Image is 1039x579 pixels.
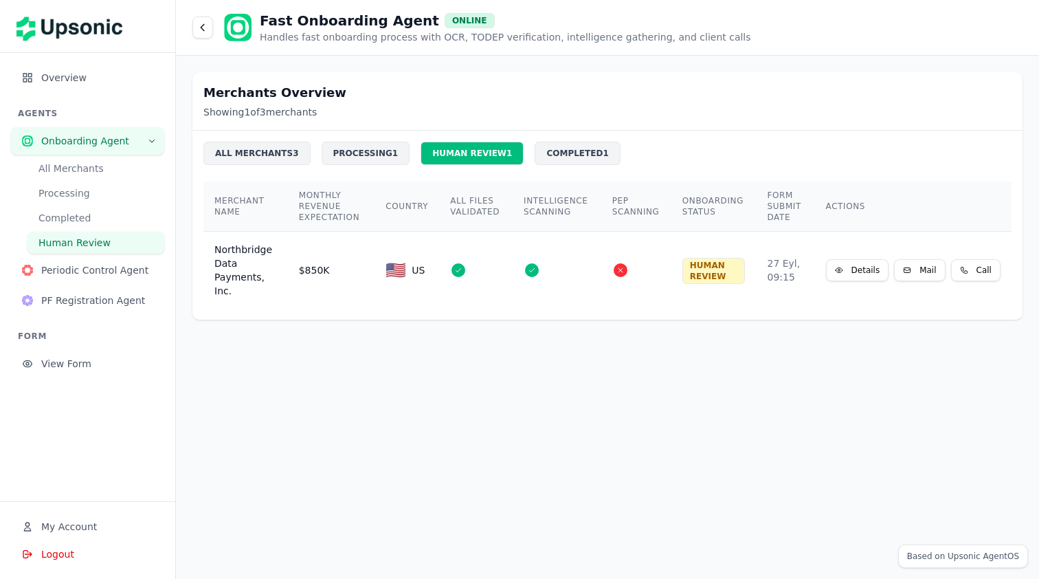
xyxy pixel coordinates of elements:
h3: FORM [18,331,164,342]
button: Human Review [27,232,164,254]
button: Call [951,259,1001,281]
th: ONBOARDING STATUS [671,182,757,232]
th: FORM SUBMIT DATE [756,182,814,232]
span: 🇺🇸 [386,259,406,281]
th: INTELLIGENCE SCANNING [513,182,601,232]
button: Completed [27,207,164,229]
img: Upsonic [16,7,132,45]
button: Overview [11,64,164,91]
a: My Account [11,522,164,535]
a: Periodic Control AgentPeriodic Control Agent [11,265,164,278]
button: My Account [11,513,164,540]
p: Showing 1 of 3 merchants [203,105,1012,119]
a: Human Review [27,236,164,249]
button: Processing [27,182,164,204]
button: Onboarding AgentOnboarding Agent [11,127,164,155]
h2: Merchants Overview [203,83,1012,102]
a: All Merchants [27,162,164,175]
img: PF Registration Agent [22,295,33,306]
span: Overview [41,71,153,85]
h3: AGENTS [18,108,164,119]
span: Periodic Control Agent [41,263,153,277]
span: View Form [41,357,153,371]
button: PF Registration AgentPF Registration Agent [11,287,164,314]
div: ALL MERCHANTS 3 [203,142,311,165]
div: 27 Eyl, 09:15 [767,256,803,284]
div: ONLINE [445,13,495,28]
th: ACTIONS [815,182,1012,232]
th: COUNTRY [375,182,439,232]
span: My Account [41,520,97,534]
a: Processing [27,186,164,199]
th: ALL FILES VALIDATED [439,182,513,232]
div: PROCESSING 1 [322,142,410,165]
button: Logout [11,540,164,568]
div: $850K [299,263,364,277]
div: HUMAN REVIEW 1 [421,142,524,165]
button: View Form [11,350,164,378]
div: Northbridge Data Payments, Inc. [214,243,277,298]
div: COMPLETED 1 [535,142,620,165]
th: PEP SCANNING [601,182,671,232]
button: Details [826,259,889,281]
span: Onboarding Agent [41,134,142,148]
a: View Form [11,359,164,372]
button: All Merchants [27,157,164,179]
span: US [412,263,425,277]
button: Mail [894,259,945,281]
div: HUMAN REVIEW [682,258,746,284]
th: MONTHLY REVENUE EXPECTATION [288,182,375,232]
a: PF Registration AgentPF Registration Agent [11,296,164,309]
a: Overview [11,73,164,86]
img: Periodic Control Agent [22,265,33,276]
a: Completed [27,211,164,224]
img: Onboarding Agent [22,135,33,146]
button: Periodic Control AgentPeriodic Control Agent [11,256,164,284]
span: PF Registration Agent [41,294,153,307]
img: Onboarding Agent [224,14,252,41]
p: Handles fast onboarding process with OCR, TODEP verification, intelligence gathering, and client ... [260,30,751,44]
th: MERCHANT NAME [203,182,288,232]
span: Logout [41,547,74,561]
h1: Fast Onboarding Agent [260,11,439,30]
